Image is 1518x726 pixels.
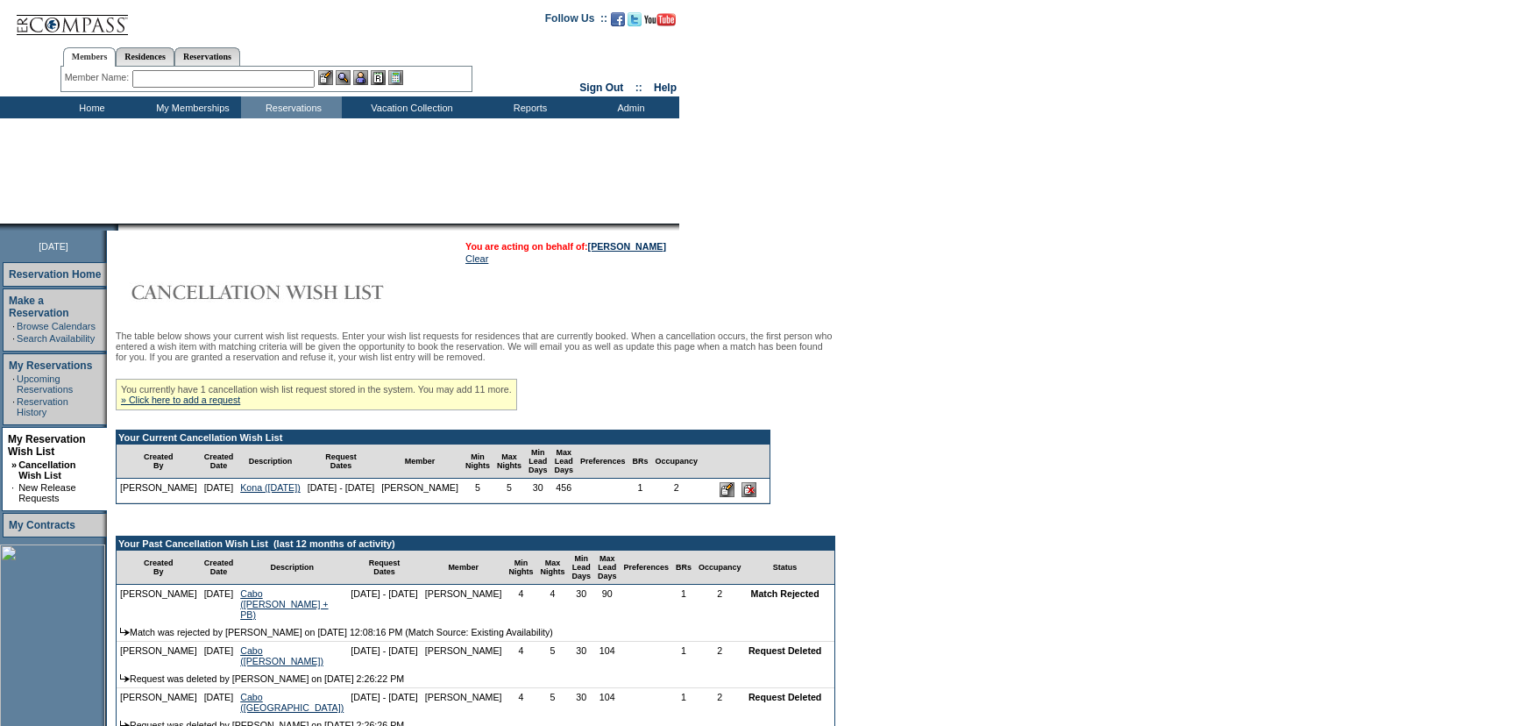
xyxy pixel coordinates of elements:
[240,645,323,666] a: Cabo ([PERSON_NAME])
[308,482,375,493] nobr: [DATE] - [DATE]
[578,96,679,118] td: Admin
[117,585,201,623] td: [PERSON_NAME]
[629,479,652,503] td: 1
[545,11,607,32] td: Follow Us ::
[116,274,466,310] img: Cancellation Wish List
[720,482,734,497] input: Edit this Request
[525,479,551,503] td: 30
[201,479,238,503] td: [DATE]
[611,18,625,28] a: Become our fan on Facebook
[465,241,666,252] span: You are acting on behalf of:
[672,551,695,585] td: BRs
[568,551,594,585] td: Min Lead Days
[140,96,241,118] td: My Memberships
[240,692,344,713] a: Cabo ([GEOGRAPHIC_DATA])
[525,445,551,479] td: Min Lead Days
[117,642,201,670] td: [PERSON_NAME]
[628,12,642,26] img: Follow us on Twitter
[65,70,132,85] div: Member Name:
[550,445,577,479] td: Max Lead Days
[18,482,75,503] a: New Release Requests
[117,479,201,503] td: [PERSON_NAME]
[568,585,594,623] td: 30
[39,96,140,118] td: Home
[39,241,68,252] span: [DATE]
[629,445,652,479] td: BRs
[568,642,594,670] td: 30
[121,395,240,405] a: » Click here to add a request
[748,692,822,702] nobr: Request Deleted
[594,642,621,670] td: 104
[117,445,201,479] td: Created By
[336,70,351,85] img: View
[9,295,69,319] a: Make a Reservation
[318,70,333,85] img: b_edit.gif
[536,585,568,623] td: 4
[9,268,101,281] a: Reservation Home
[117,551,201,585] td: Created By
[201,551,238,585] td: Created Date
[9,519,75,531] a: My Contracts
[672,585,695,623] td: 1
[351,645,418,656] nobr: [DATE] - [DATE]
[18,459,75,480] a: Cancellation Wish List
[628,18,642,28] a: Follow us on Twitter
[462,479,493,503] td: 5
[8,433,86,458] a: My Reservation Wish List
[536,688,568,716] td: 5
[505,551,536,585] td: Min Nights
[654,82,677,94] a: Help
[11,459,17,470] b: »
[550,479,577,503] td: 456
[112,224,118,231] img: promoShadowLeftCorner.gif
[672,642,695,670] td: 1
[422,551,506,585] td: Member
[536,551,568,585] td: Max Nights
[201,585,238,623] td: [DATE]
[201,688,238,716] td: [DATE]
[351,692,418,702] nobr: [DATE] - [DATE]
[695,551,745,585] td: Occupancy
[422,585,506,623] td: [PERSON_NAME]
[594,585,621,623] td: 90
[117,623,834,642] td: Match was rejected by [PERSON_NAME] on [DATE] 12:08:16 PM (Match Source: Existing Availability)
[120,628,130,636] img: arrow.gif
[63,47,117,67] a: Members
[9,359,92,372] a: My Reservations
[117,431,770,445] td: Your Current Cancellation Wish List
[695,688,745,716] td: 2
[371,70,386,85] img: Reservations
[17,321,96,331] a: Browse Calendars
[652,479,702,503] td: 2
[635,82,642,94] span: ::
[672,688,695,716] td: 1
[117,670,834,688] td: Request was deleted by [PERSON_NAME] on [DATE] 2:26:22 PM
[644,13,676,26] img: Subscribe to our YouTube Channel
[505,585,536,623] td: 4
[353,70,368,85] img: Impersonate
[237,445,304,479] td: Description
[422,642,506,670] td: [PERSON_NAME]
[594,551,621,585] td: Max Lead Days
[695,585,745,623] td: 2
[17,333,95,344] a: Search Availability
[116,47,174,66] a: Residences
[12,333,15,344] td: ·
[505,642,536,670] td: 4
[11,482,17,503] td: ·
[462,445,493,479] td: Min Nights
[174,47,240,66] a: Reservations
[577,445,629,479] td: Preferences
[588,241,666,252] a: [PERSON_NAME]
[17,396,68,417] a: Reservation History
[351,588,418,599] nobr: [DATE] - [DATE]
[741,482,756,497] input: Delete this Request
[12,321,15,331] td: ·
[579,82,623,94] a: Sign Out
[568,688,594,716] td: 30
[117,688,201,716] td: [PERSON_NAME]
[745,551,826,585] td: Status
[536,642,568,670] td: 5
[751,588,819,599] nobr: Match Rejected
[118,224,120,231] img: blank.gif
